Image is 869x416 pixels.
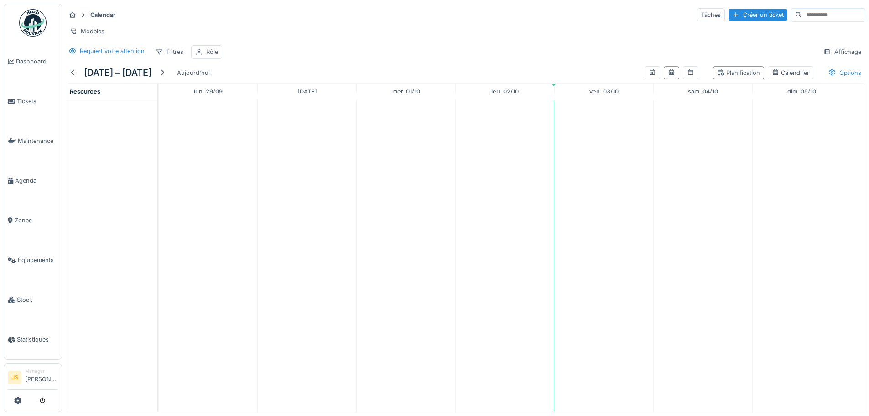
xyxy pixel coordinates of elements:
[17,335,58,344] span: Statistiques
[8,371,21,384] li: JS
[17,97,58,105] span: Tickets
[25,368,58,374] div: Manager
[729,9,787,21] div: Créer un ticket
[686,85,720,98] a: 4 octobre 2025
[173,67,213,79] div: Aujourd'hui
[19,9,47,37] img: Badge_color-CXgf-gQk.svg
[4,200,62,240] a: Zones
[717,68,760,77] div: Planification
[489,85,521,98] a: 2 octobre 2025
[785,85,818,98] a: 5 octobre 2025
[587,85,621,98] a: 3 octobre 2025
[25,368,58,387] li: [PERSON_NAME]
[18,256,58,264] span: Équipements
[15,176,58,185] span: Agenda
[824,66,865,79] div: Options
[4,81,62,121] a: Tickets
[15,216,58,225] span: Zones
[4,240,62,280] a: Équipements
[206,47,218,56] div: Rôle
[192,85,225,98] a: 29 septembre 2025
[819,45,865,58] div: Affichage
[17,295,58,304] span: Stock
[80,47,145,55] div: Requiert votre attention
[151,45,187,58] div: Filtres
[16,57,58,66] span: Dashboard
[772,68,809,77] div: Calendrier
[4,320,62,359] a: Statistiques
[295,85,319,98] a: 30 septembre 2025
[4,161,62,200] a: Agenda
[4,280,62,320] a: Stock
[70,88,100,95] span: Resources
[4,121,62,161] a: Maintenance
[8,368,58,390] a: JS Manager[PERSON_NAME]
[87,11,119,19] strong: Calendar
[4,42,62,81] a: Dashboard
[84,67,151,78] h5: [DATE] – [DATE]
[66,25,109,38] div: Modèles
[390,85,422,98] a: 1 octobre 2025
[697,8,725,21] div: Tâches
[18,137,58,145] span: Maintenance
